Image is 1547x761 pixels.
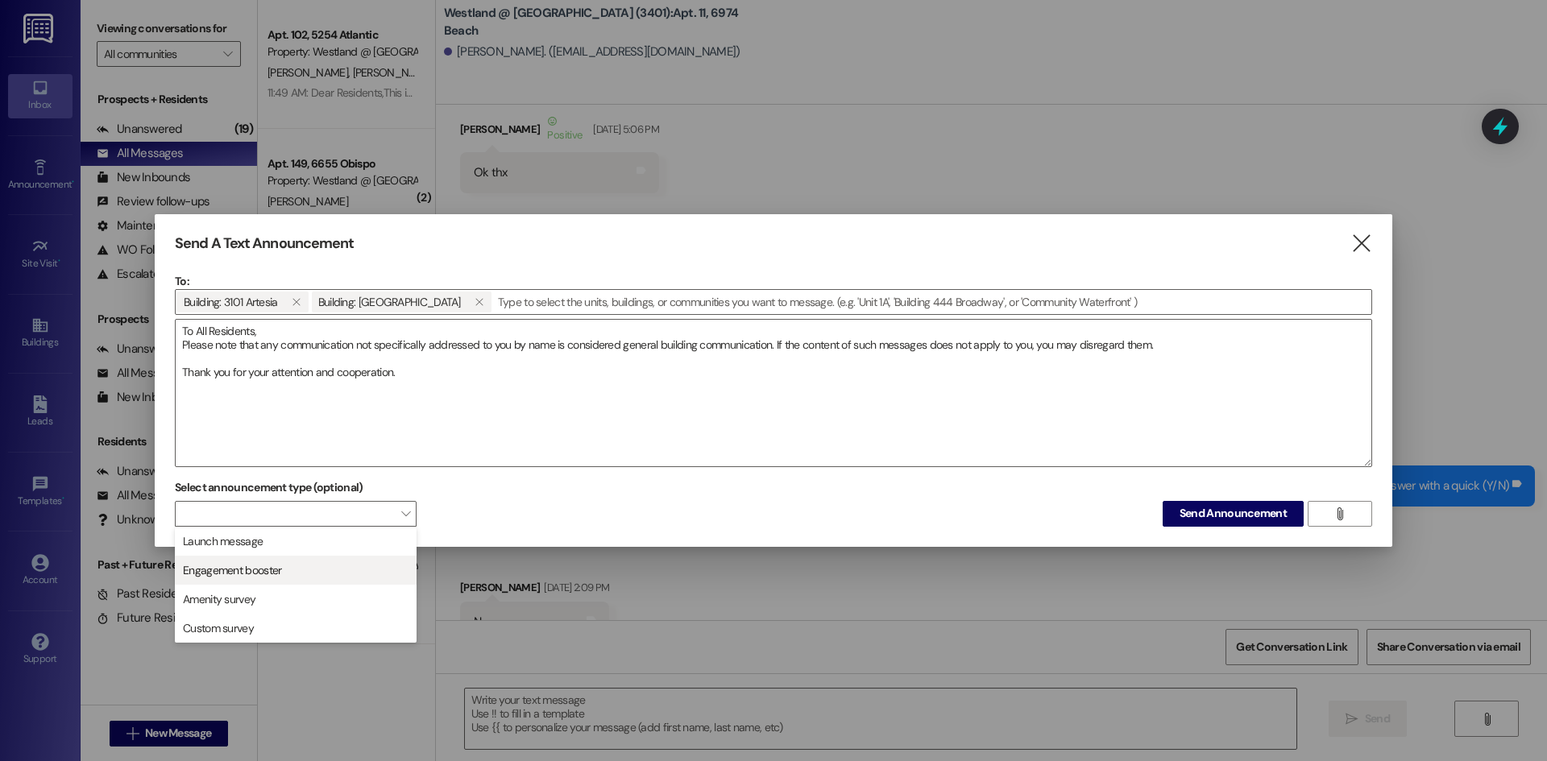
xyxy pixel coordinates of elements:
[284,292,309,312] button: Building: 3101 Artesia
[175,234,354,253] h3: Send A Text Announcement
[175,319,1372,467] div: To All Residents, Please note that any communication not specifically addressed to you by name is...
[1333,507,1346,520] i: 
[318,292,461,312] span: Building: 6655 Obispo
[175,475,363,500] label: Select announcement type (optional)
[175,273,1372,289] p: To:
[1163,501,1304,527] button: Send Announcement
[176,320,1371,466] textarea: To All Residents, Please note that any communication not specifically addressed to you by name is...
[183,533,263,549] span: Launch message
[1180,505,1287,522] span: Send Announcement
[475,296,483,308] i: 
[183,562,281,578] span: Engagement booster
[184,292,278,312] span: Building: 3101 Artesia
[493,290,1371,314] input: Type to select the units, buildings, or communities you want to message. (e.g. 'Unit 1A', 'Buildi...
[1350,235,1372,252] i: 
[467,292,491,312] button: Building: 6655 Obispo
[183,620,254,636] span: Custom survey
[183,591,255,607] span: Amenity survey
[292,296,301,308] i: 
